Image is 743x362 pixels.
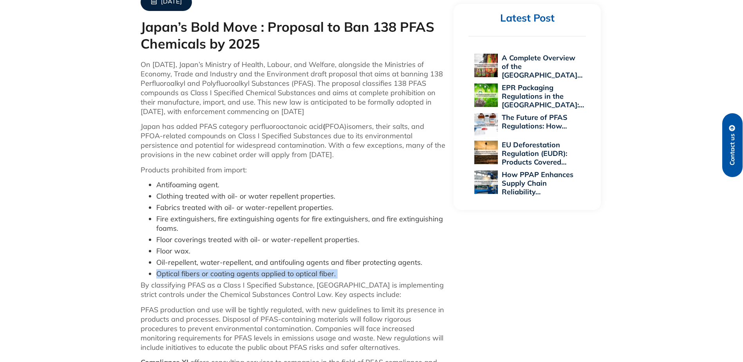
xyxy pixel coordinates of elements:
[141,281,446,299] p: By classifying PFAS as a Class I Specified Substance, [GEOGRAPHIC_DATA] is implementing strict co...
[502,140,567,167] a: EU Deforestation Regulation (EUDR): Products Covered…
[156,214,446,233] li: Fire extinguishers, fire extinguishing agents for fire extinguishers, and fire extinguishing foams.
[156,180,446,190] li: Antifoaming agent.
[141,19,446,52] h1: Japan’s Bold Move : Proposal to Ban 138 PFAS Chemicals by 2025
[474,141,498,164] img: EU Deforestation Regulation (EUDR): Products Covered and Compliance Essentials
[156,192,446,201] li: Clothing treated with oil- or water repellent properties.
[722,113,743,177] a: Contact us
[141,165,446,175] p: Products prohibited from import:
[502,83,584,109] a: EPR Packaging Regulations in the [GEOGRAPHIC_DATA]:…
[474,83,498,107] img: EPR Packaging Regulations in the US: A 2025 Compliance Perspective
[502,170,573,196] a: How PPAP Enhances Supply Chain Reliability…
[502,113,568,130] a: The Future of PFAS Regulations: How…
[474,54,498,77] img: A Complete Overview of the EU Personal Protective Equipment Regulation 2016/425
[502,53,582,80] a: A Complete Overview of the [GEOGRAPHIC_DATA]…
[141,60,446,116] p: On [DATE], Japan’s Ministry of Health, Labour, and Welfare, alongside the Ministries of Economy, ...
[156,235,446,244] li: Floor coverings treated with oil- or water-repellent properties.
[156,203,446,212] li: Fabrics treated with oil- or water-repellent properties.
[474,170,498,194] img: How PPAP Enhances Supply Chain Reliability Across Global Industries
[156,269,446,279] li: Optical fibers or coating agents applied to optical fiber.
[474,113,498,137] img: The Future of PFAS Regulations: How 2025 Will Reshape Global Supply Chains
[156,246,446,256] li: Floor wax.
[156,258,446,267] li: Oil-repellent, water-repellent, and antifouling agents and fiber protecting agents.
[468,12,586,25] h2: Latest Post
[141,122,446,159] p: Japan has added PFAS category perfluorooctanoic acid PFOA)isomers, their salts, and PFOA-related ...
[323,122,325,131] strong: (
[729,134,736,165] span: Contact us
[141,305,446,352] p: PFAS production and use will be tightly regulated, with new guidelines to limit its presence in p...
